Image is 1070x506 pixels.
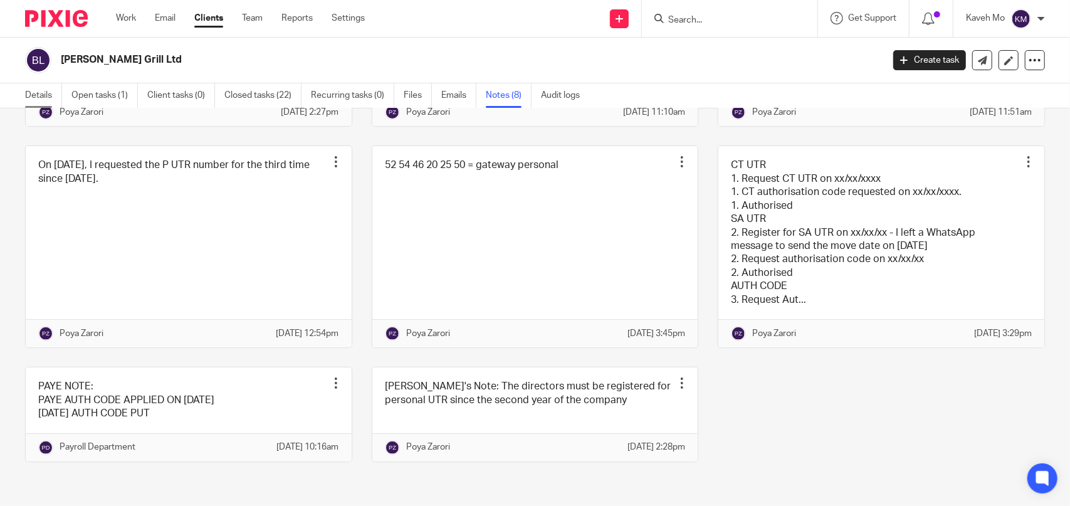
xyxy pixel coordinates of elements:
[731,105,746,120] img: svg%3E
[406,441,450,453] p: Poya Zarori
[486,83,532,108] a: Notes (8)
[60,106,103,119] p: Poya Zarori
[627,441,685,453] p: [DATE] 2:28pm
[38,440,53,455] img: svg%3E
[385,105,400,120] img: svg%3E
[281,106,339,119] p: [DATE] 2:27pm
[893,50,966,70] a: Create task
[385,440,400,455] img: svg%3E
[752,327,796,340] p: Poya Zarori
[277,441,339,453] p: [DATE] 10:16am
[60,441,135,453] p: Payroll Department
[667,15,780,26] input: Search
[194,12,223,24] a: Clients
[404,83,432,108] a: Files
[848,14,896,23] span: Get Support
[116,12,136,24] a: Work
[385,326,400,341] img: svg%3E
[224,83,302,108] a: Closed tasks (22)
[155,12,176,24] a: Email
[1011,9,1031,29] img: svg%3E
[311,83,394,108] a: Recurring tasks (0)
[731,326,746,341] img: svg%3E
[541,83,589,108] a: Audit logs
[974,327,1032,340] p: [DATE] 3:29pm
[970,106,1032,119] p: [DATE] 11:51am
[441,83,476,108] a: Emails
[71,83,138,108] a: Open tasks (1)
[25,47,51,73] img: svg%3E
[332,12,365,24] a: Settings
[61,53,711,66] h2: [PERSON_NAME] Grill Ltd
[966,12,1005,24] p: Kaveh Mo
[623,106,685,119] p: [DATE] 11:10am
[25,83,62,108] a: Details
[406,106,450,119] p: Poya Zarori
[38,326,53,341] img: svg%3E
[281,12,313,24] a: Reports
[38,105,53,120] img: svg%3E
[25,10,88,27] img: Pixie
[60,327,103,340] p: Poya Zarori
[627,327,685,340] p: [DATE] 3:45pm
[147,83,215,108] a: Client tasks (0)
[242,12,263,24] a: Team
[276,327,339,340] p: [DATE] 12:54pm
[406,327,450,340] p: Poya Zarori
[752,106,796,119] p: Poya Zarori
